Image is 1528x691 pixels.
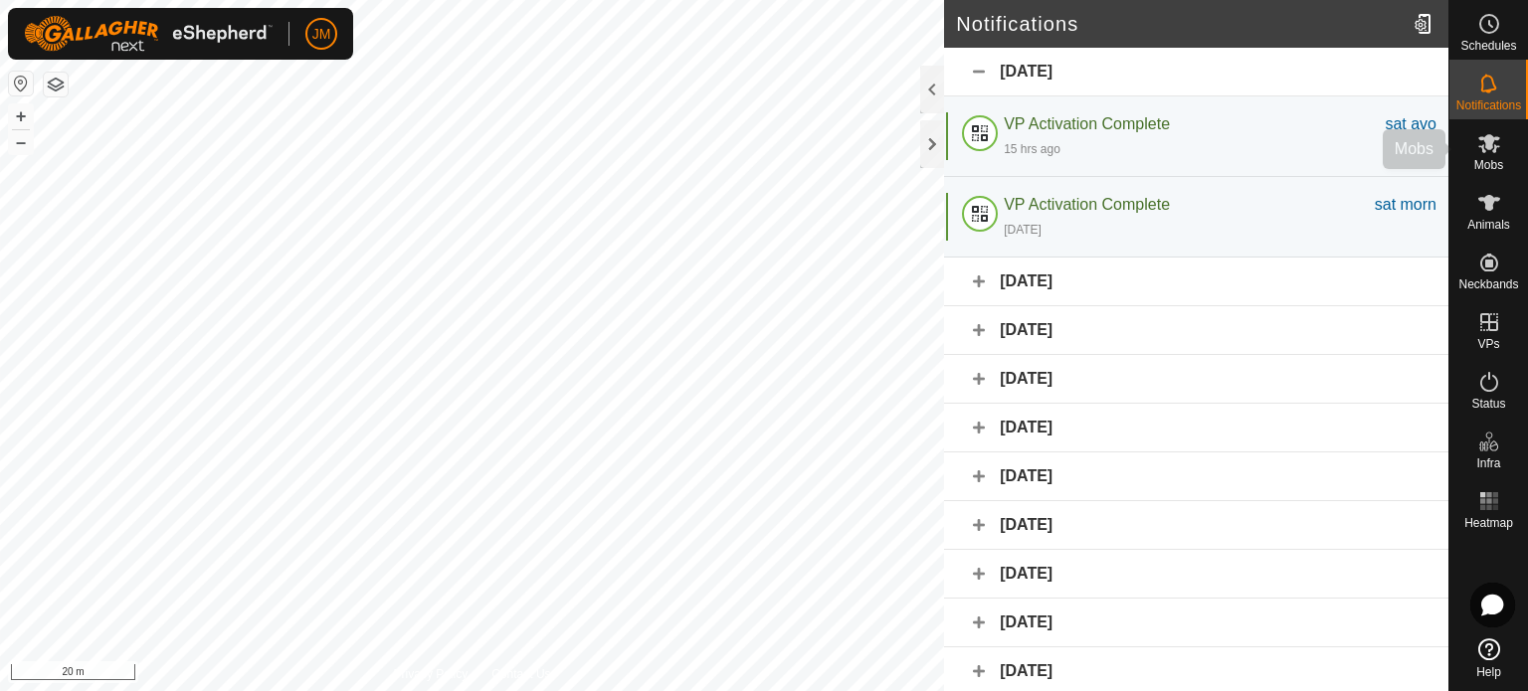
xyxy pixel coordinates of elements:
div: [DATE] [944,501,1448,550]
span: Notifications [1456,99,1521,111]
span: Status [1471,398,1505,410]
a: Help [1449,630,1528,686]
div: [DATE] [944,550,1448,599]
span: VP Activation Complete [1004,115,1170,132]
span: Schedules [1460,40,1516,52]
button: + [9,104,33,128]
img: Gallagher Logo [24,16,273,52]
button: – [9,130,33,154]
span: VP Activation Complete [1004,196,1170,213]
span: Heatmap [1464,517,1513,529]
div: sat morn [1375,193,1436,217]
div: [DATE] [1004,221,1042,239]
button: Reset Map [9,72,33,95]
div: [DATE] [944,48,1448,96]
span: Infra [1476,457,1500,469]
a: Contact Us [491,665,550,683]
div: [DATE] [944,599,1448,647]
div: sat avo [1385,112,1436,136]
a: Privacy Policy [394,665,469,683]
div: [DATE] [944,404,1448,452]
button: Map Layers [44,73,68,96]
span: VPs [1477,338,1499,350]
span: Help [1476,666,1501,678]
span: JM [312,24,331,45]
div: [DATE] [944,306,1448,355]
div: [DATE] [944,258,1448,306]
h2: Notifications [956,12,1406,36]
span: Mobs [1474,159,1503,171]
div: 15 hrs ago [1004,140,1060,158]
div: [DATE] [944,452,1448,501]
span: Animals [1467,219,1510,231]
div: [DATE] [944,355,1448,404]
span: Neckbands [1458,278,1518,290]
